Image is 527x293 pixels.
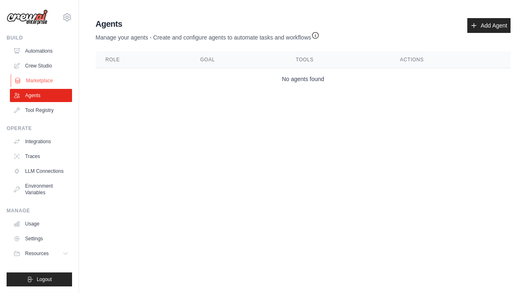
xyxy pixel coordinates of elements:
[10,135,72,148] a: Integrations
[10,59,72,72] a: Crew Studio
[96,18,319,30] h2: Agents
[7,125,72,132] div: Operate
[10,150,72,163] a: Traces
[37,276,52,283] span: Logout
[10,217,72,230] a: Usage
[7,272,72,286] button: Logout
[25,250,49,257] span: Resources
[11,74,73,87] a: Marketplace
[7,35,72,41] div: Build
[10,44,72,58] a: Automations
[10,89,72,102] a: Agents
[10,247,72,260] button: Resources
[467,18,511,33] a: Add Agent
[190,51,286,68] th: Goal
[96,30,319,42] p: Manage your agents - Create and configure agents to automate tasks and workflows
[7,9,48,25] img: Logo
[10,104,72,117] a: Tool Registry
[286,51,390,68] th: Tools
[10,179,72,199] a: Environment Variables
[10,232,72,245] a: Settings
[390,51,511,68] th: Actions
[10,165,72,178] a: LLM Connections
[96,68,511,90] td: No agents found
[7,207,72,214] div: Manage
[96,51,190,68] th: Role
